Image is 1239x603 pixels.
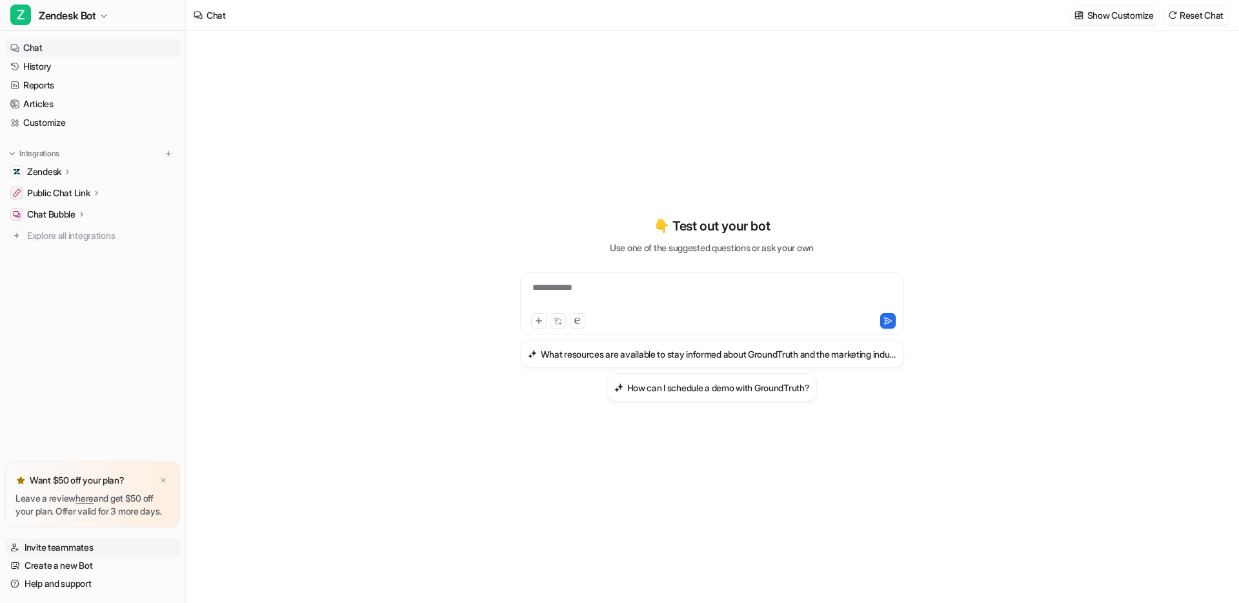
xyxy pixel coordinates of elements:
[1164,6,1229,25] button: Reset Chat
[27,225,175,246] span: Explore all integrations
[5,538,180,557] a: Invite teammates
[13,168,21,176] img: Zendesk
[627,381,810,394] h3: How can I schedule a demo with GroundTruth?
[5,147,63,160] button: Integrations
[19,148,59,159] p: Integrations
[164,149,173,158] img: menu_add.svg
[206,8,226,22] div: Chat
[27,165,61,178] p: Zendesk
[541,347,896,361] h3: What resources are available to stay informed about GroundTruth and the marketing industry?
[10,5,31,25] span: Z
[610,241,814,254] p: Use one of the suggested questions or ask your own
[528,349,537,359] img: What resources are available to stay informed about GroundTruth and the marketing industry?
[27,187,90,199] p: Public Chat Link
[8,149,17,158] img: expand menu
[13,189,21,197] img: Public Chat Link
[654,216,770,236] p: 👇 Test out your bot
[10,229,23,242] img: explore all integrations
[1168,10,1177,20] img: reset
[5,575,180,593] a: Help and support
[520,340,904,368] button: What resources are available to stay informed about GroundTruth and the marketing industry?What r...
[5,557,180,575] a: Create a new Bot
[13,210,21,218] img: Chat Bubble
[76,493,94,504] a: here
[39,6,96,25] span: Zendesk Bot
[1087,8,1154,22] p: Show Customize
[5,227,180,245] a: Explore all integrations
[1074,10,1083,20] img: customize
[15,492,170,518] p: Leave a review and get $50 off your plan. Offer valid for 3 more days.
[5,114,180,132] a: Customize
[5,57,180,76] a: History
[614,383,623,393] img: How can I schedule a demo with GroundTruth?
[5,39,180,57] a: Chat
[1071,6,1159,25] button: Show Customize
[27,208,76,221] p: Chat Bubble
[30,474,125,487] p: Want $50 off your plan?
[15,475,26,485] img: star
[5,95,180,113] a: Articles
[159,476,167,485] img: x
[5,76,180,94] a: Reports
[607,373,818,402] button: How can I schedule a demo with GroundTruth?How can I schedule a demo with GroundTruth?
